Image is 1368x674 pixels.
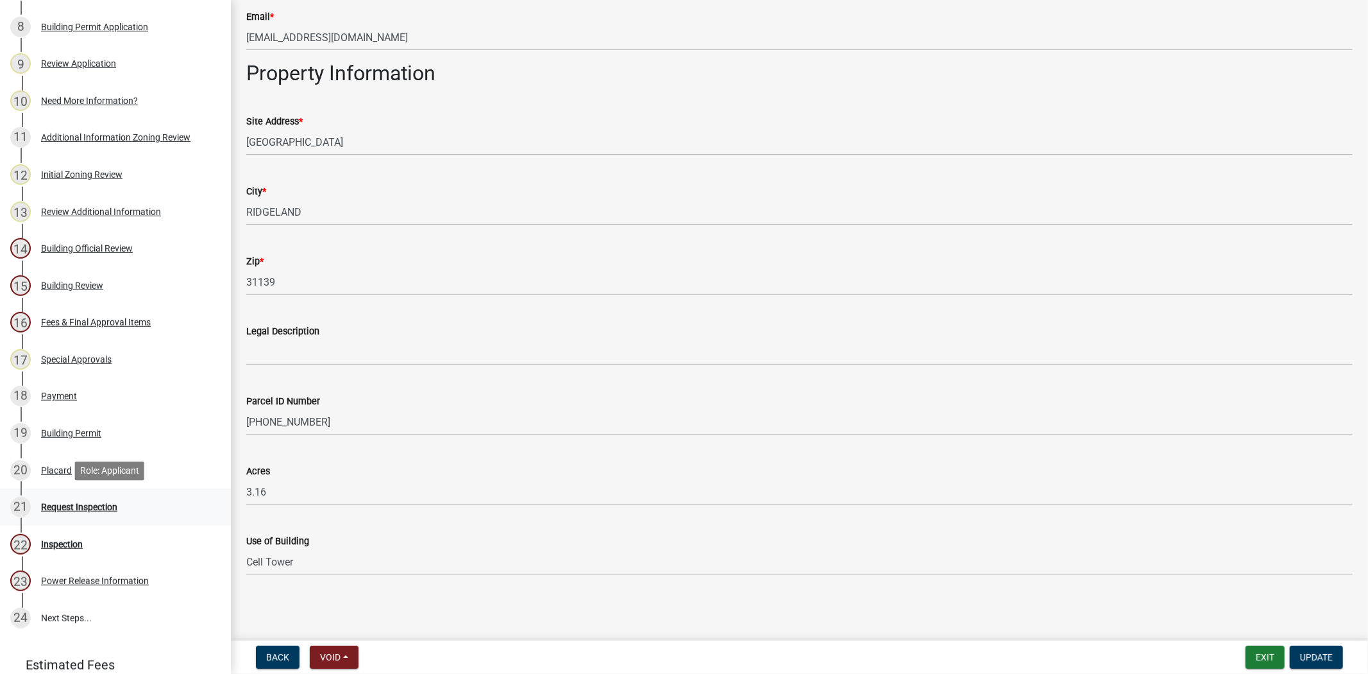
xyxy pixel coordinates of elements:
div: Need More Information? [41,96,138,105]
div: 22 [10,534,31,555]
span: Update [1300,652,1333,662]
div: Initial Zoning Review [41,170,122,179]
button: Back [256,646,300,669]
div: 17 [10,349,31,370]
div: Review Additional Information [41,207,161,216]
div: Power Release Information [41,576,149,585]
div: 21 [10,497,31,517]
div: 14 [10,238,31,259]
div: Special Approvals [41,355,112,364]
div: 13 [10,202,31,222]
div: 16 [10,312,31,333]
label: Email [246,13,274,22]
div: 10 [10,91,31,111]
div: 20 [10,460,31,481]
label: Use of Building [246,537,309,546]
button: Exit [1246,646,1285,669]
div: 19 [10,423,31,444]
button: Void [310,646,359,669]
div: 8 [10,17,31,37]
label: Zip [246,257,264,266]
label: Acres [246,467,270,476]
button: Update [1290,646,1343,669]
h2: Property Information [246,61,1353,85]
div: Building Permit [41,429,101,438]
div: 18 [10,386,31,406]
label: City [246,187,266,196]
div: Building Official Review [41,244,133,253]
div: Building Permit Application [41,22,148,31]
div: 23 [10,571,31,591]
div: 12 [10,164,31,185]
div: Review Application [41,59,116,68]
div: Fees & Final Approval Items [41,318,151,327]
div: Placard [41,466,72,475]
div: 9 [10,53,31,74]
div: 11 [10,127,31,148]
div: 24 [10,608,31,628]
div: Additional Information Zoning Review [41,133,190,142]
label: Legal Description [246,327,319,336]
div: 15 [10,275,31,296]
span: Back [266,652,289,662]
div: Inspection [41,540,83,549]
span: Void [320,652,341,662]
div: Building Review [41,281,103,290]
label: Parcel ID Number [246,397,320,406]
div: Request Inspection [41,503,117,512]
div: Role: Applicant [75,462,144,480]
label: Site Address [246,117,303,126]
div: Payment [41,392,77,401]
